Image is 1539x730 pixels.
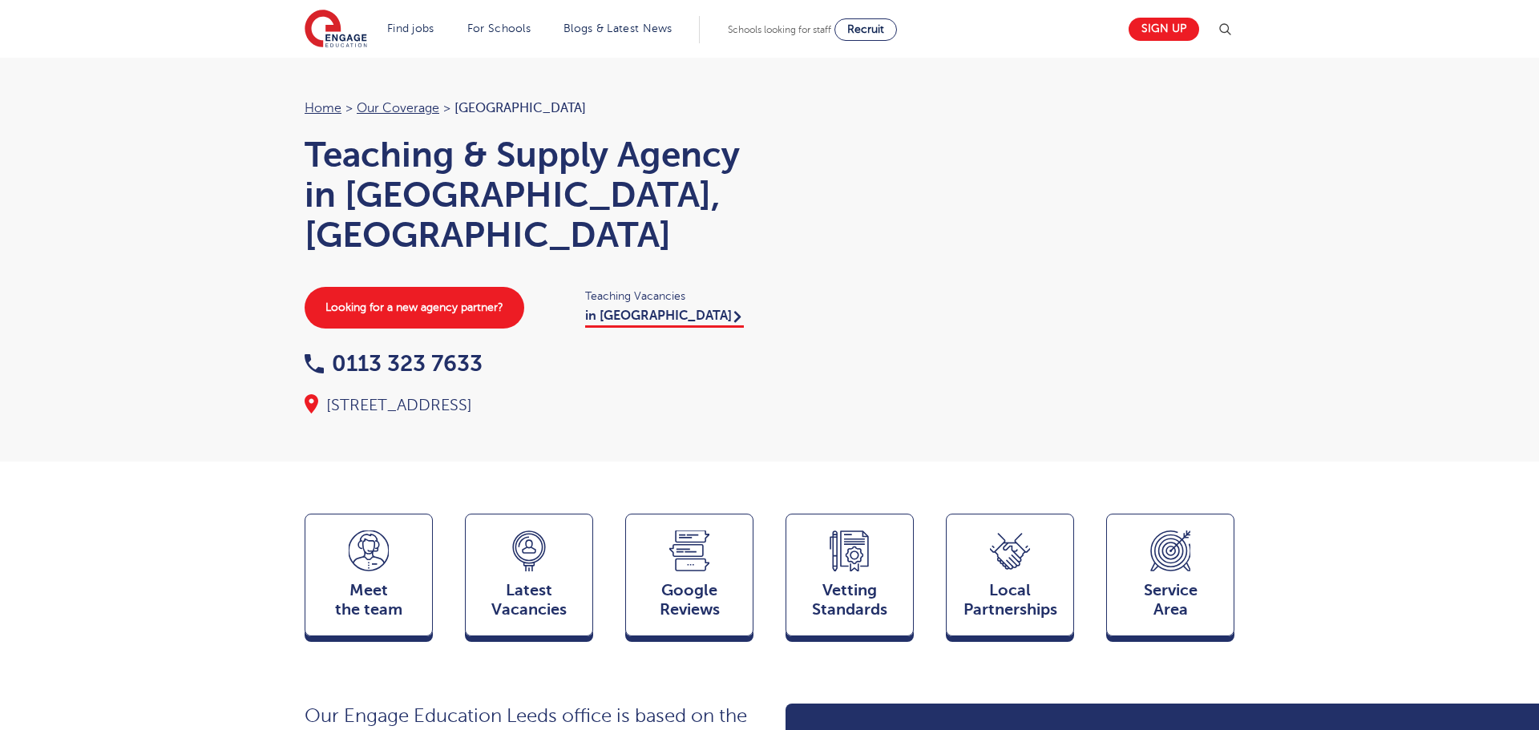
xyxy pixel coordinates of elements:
span: Teaching Vacancies [585,287,753,305]
a: Blogs & Latest News [563,22,673,34]
span: Vetting Standards [794,581,905,619]
a: LatestVacancies [465,514,593,643]
a: Sign up [1129,18,1199,41]
span: Latest Vacancies [474,581,584,619]
span: Recruit [847,23,884,35]
span: Local Partnerships [955,581,1065,619]
a: Our coverage [357,101,439,115]
span: Service Area [1115,581,1226,619]
span: > [345,101,353,115]
span: Meet the team [313,581,424,619]
a: For Schools [467,22,531,34]
nav: breadcrumb [305,98,753,119]
a: VettingStandards [786,514,914,643]
a: ServiceArea [1106,514,1234,643]
a: Recruit [834,18,897,41]
a: 0113 323 7633 [305,351,483,376]
span: > [443,101,450,115]
span: Google Reviews [634,581,745,619]
a: Local Partnerships [946,514,1074,643]
a: in [GEOGRAPHIC_DATA] [585,309,744,328]
img: Engage Education [305,10,367,50]
a: Find jobs [387,22,434,34]
a: Meetthe team [305,514,433,643]
span: Schools looking for staff [728,24,831,35]
h1: Teaching & Supply Agency in [GEOGRAPHIC_DATA], [GEOGRAPHIC_DATA] [305,135,753,255]
a: Looking for a new agency partner? [305,287,524,329]
a: GoogleReviews [625,514,753,643]
a: Home [305,101,341,115]
span: [GEOGRAPHIC_DATA] [454,101,586,115]
div: [STREET_ADDRESS] [305,394,753,417]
